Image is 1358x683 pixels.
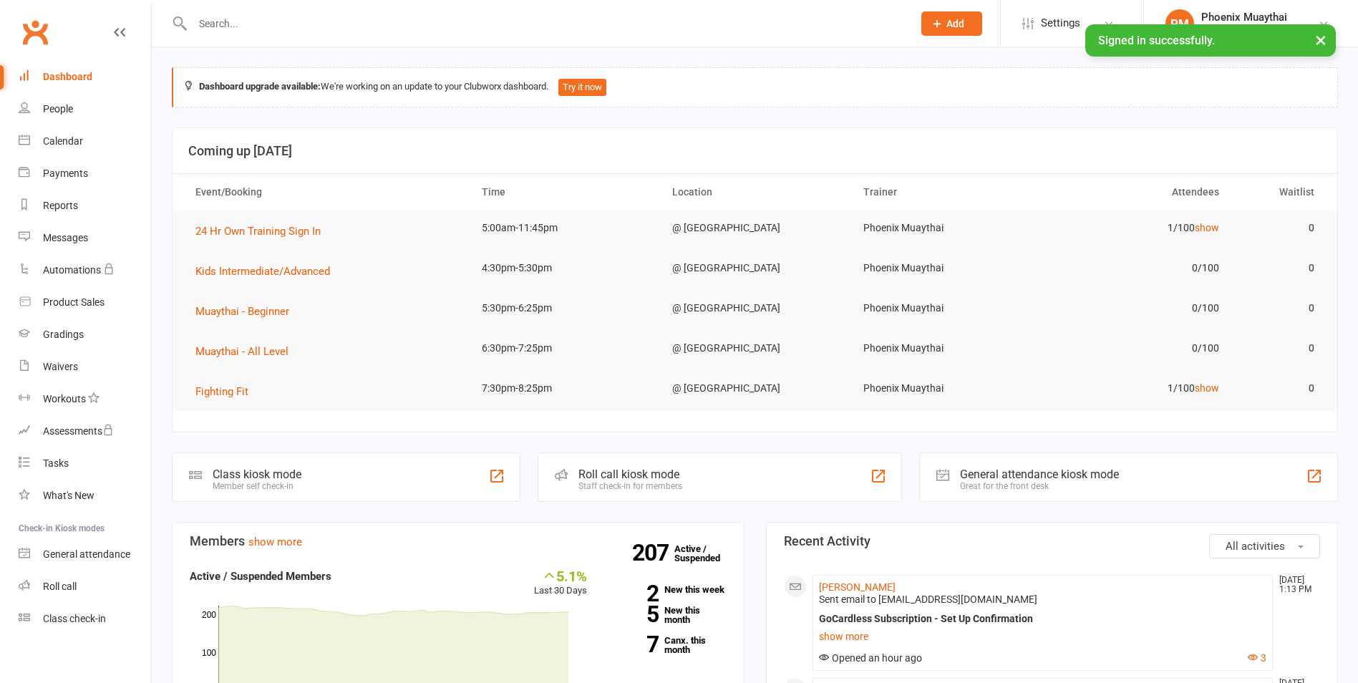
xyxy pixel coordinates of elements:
[19,480,151,512] a: What's New
[608,606,727,624] a: 5New this month
[1248,652,1266,664] button: 3
[1098,34,1215,47] span: Signed in successfully.
[43,296,105,308] div: Product Sales
[784,534,1321,548] h3: Recent Activity
[1041,211,1231,245] td: 1/100
[1232,372,1327,405] td: 0
[819,652,922,664] span: Opened an hour ago
[819,581,896,593] a: [PERSON_NAME]
[578,468,682,481] div: Roll call kiosk mode
[534,568,587,599] div: Last 30 Days
[43,232,88,243] div: Messages
[199,81,321,92] strong: Dashboard upgrade available:
[19,222,151,254] a: Messages
[213,481,301,491] div: Member self check-in
[608,583,659,604] strong: 2
[43,393,86,405] div: Workouts
[850,291,1041,325] td: Phoenix Muaythai
[850,211,1041,245] td: Phoenix Muaythai
[1232,211,1327,245] td: 0
[659,291,850,325] td: @ [GEOGRAPHIC_DATA]
[608,634,659,655] strong: 7
[248,536,302,548] a: show more
[43,264,101,276] div: Automations
[659,251,850,285] td: @ [GEOGRAPHIC_DATA]
[43,425,114,437] div: Assessments
[213,468,301,481] div: Class kiosk mode
[1209,534,1320,558] button: All activities
[960,468,1119,481] div: General attendance kiosk mode
[1041,372,1231,405] td: 1/100
[819,613,1267,625] div: GoCardless Subscription - Set Up Confirmation
[1232,174,1327,210] th: Waitlist
[469,291,659,325] td: 5:30pm-6:25pm
[195,383,258,400] button: Fighting Fit
[19,61,151,93] a: Dashboard
[43,200,78,211] div: Reports
[608,604,659,625] strong: 5
[19,319,151,351] a: Gradings
[195,225,321,238] span: 24 Hr Own Training Sign In
[1041,251,1231,285] td: 0/100
[19,93,151,125] a: People
[1195,382,1219,394] a: show
[19,415,151,447] a: Assessments
[195,263,340,280] button: Kids Intermediate/Advanced
[43,103,73,115] div: People
[43,613,106,624] div: Class check-in
[195,345,288,358] span: Muaythai - All Level
[19,383,151,415] a: Workouts
[674,533,737,573] a: 207Active / Suspended
[632,542,674,563] strong: 207
[188,144,1321,158] h3: Coming up [DATE]
[43,135,83,147] div: Calendar
[43,71,92,82] div: Dashboard
[195,265,330,278] span: Kids Intermediate/Advanced
[1165,9,1194,38] div: PM
[43,548,130,560] div: General attendance
[819,626,1267,646] a: show more
[1195,222,1219,233] a: show
[850,331,1041,365] td: Phoenix Muaythai
[1041,7,1080,39] span: Settings
[19,254,151,286] a: Automations
[1201,11,1287,24] div: Phoenix Muaythai
[43,490,94,501] div: What's New
[1226,540,1285,553] span: All activities
[19,190,151,222] a: Reports
[43,168,88,179] div: Payments
[183,174,469,210] th: Event/Booking
[1232,251,1327,285] td: 0
[469,331,659,365] td: 6:30pm-7:25pm
[19,571,151,603] a: Roll call
[43,329,84,340] div: Gradings
[195,303,299,320] button: Muaythai - Beginner
[19,351,151,383] a: Waivers
[19,286,151,319] a: Product Sales
[469,372,659,405] td: 7:30pm-8:25pm
[659,174,850,210] th: Location
[850,372,1041,405] td: Phoenix Muaythai
[469,174,659,210] th: Time
[190,534,727,548] h3: Members
[1272,576,1319,594] time: [DATE] 1:13 PM
[659,331,850,365] td: @ [GEOGRAPHIC_DATA]
[1041,174,1231,210] th: Attendees
[195,305,289,318] span: Muaythai - Beginner
[195,385,248,398] span: Fighting Fit
[1232,291,1327,325] td: 0
[172,67,1338,107] div: We're working on an update to your Clubworx dashboard.
[1232,331,1327,365] td: 0
[558,79,606,96] button: Try it now
[43,361,78,372] div: Waivers
[195,343,299,360] button: Muaythai - All Level
[960,481,1119,491] div: Great for the front desk
[1041,331,1231,365] td: 0/100
[534,568,587,583] div: 5.1%
[17,14,53,50] a: Clubworx
[19,125,151,158] a: Calendar
[608,636,727,654] a: 7Canx. this month
[1308,24,1334,55] button: ×
[921,11,982,36] button: Add
[19,603,151,635] a: Class kiosk mode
